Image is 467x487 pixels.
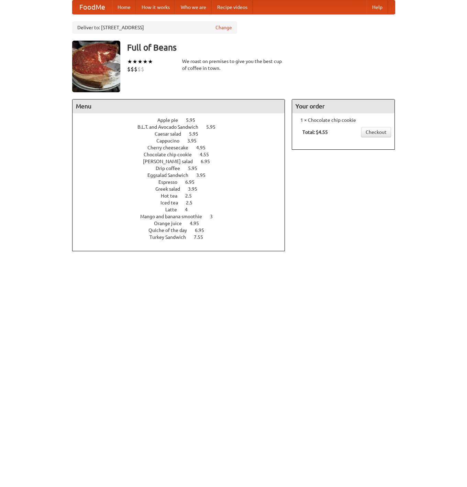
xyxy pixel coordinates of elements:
[137,124,205,130] span: B.L.T. and Avocado Sandwich
[134,65,137,73] li: $
[132,58,137,65] li: ★
[210,214,220,219] span: 3
[196,145,212,150] span: 4.95
[149,234,193,240] span: Turkey Sandwich
[161,193,204,199] a: Hot tea 2.5
[190,221,206,226] span: 4.95
[144,152,222,157] a: Chocolate chip cookie 4.55
[188,186,204,192] span: 3.95
[112,0,136,14] a: Home
[156,166,210,171] a: Drip coffee 5.95
[137,58,143,65] li: ★
[160,200,205,205] a: Iced tea 2.5
[156,166,187,171] span: Drip coffee
[155,131,188,137] span: Caesar salad
[154,221,212,226] a: Orange juice 4.95
[136,0,175,14] a: How it works
[156,138,186,144] span: Cappucino
[188,166,204,171] span: 5.95
[137,124,228,130] a: B.L.T. and Avocado Sandwich 5.95
[200,152,216,157] span: 4.55
[155,131,211,137] a: Caesar salad 5.95
[157,117,185,123] span: Apple pie
[215,24,232,31] a: Change
[140,214,209,219] span: Mango and banana smoothie
[72,21,237,34] div: Deliver to: [STREET_ADDRESS]
[292,99,394,113] h4: Your order
[189,131,205,137] span: 5.95
[131,65,134,73] li: $
[148,227,217,233] a: Quiche of the day 6.95
[196,172,212,178] span: 3.95
[127,41,395,54] h3: Full of Beans
[73,99,285,113] h4: Menu
[158,179,184,185] span: Espresso
[185,179,201,185] span: 6.95
[175,0,212,14] a: Who we are
[194,234,210,240] span: 7.55
[186,200,199,205] span: 2.5
[147,172,218,178] a: Eggsalad Sandwich 3.95
[302,129,328,135] b: Total: $4.55
[143,159,223,164] a: [PERSON_NAME] salad 6.95
[137,65,141,73] li: $
[155,186,187,192] span: Greek salad
[201,159,217,164] span: 6.95
[155,186,210,192] a: Greek salad 3.95
[160,200,185,205] span: Iced tea
[73,0,112,14] a: FoodMe
[72,41,120,92] img: angular.jpg
[140,214,225,219] a: Mango and banana smoothie 3
[144,152,199,157] span: Chocolate chip cookie
[154,221,189,226] span: Orange juice
[149,234,216,240] a: Turkey Sandwich 7.55
[143,58,148,65] li: ★
[361,127,391,137] a: Checkout
[367,0,388,14] a: Help
[147,145,218,150] a: Cherry cheesecake 4.95
[296,117,391,124] li: 1 × Chocolate chip cookie
[148,58,153,65] li: ★
[195,227,211,233] span: 6.95
[185,207,194,212] span: 4
[185,193,199,199] span: 2.5
[158,179,207,185] a: Espresso 6.95
[147,172,195,178] span: Eggsalad Sandwich
[165,207,200,212] a: Latte 4
[165,207,184,212] span: Latte
[206,124,222,130] span: 5.95
[141,65,144,73] li: $
[148,227,194,233] span: Quiche of the day
[127,65,131,73] li: $
[187,138,203,144] span: 3.95
[156,138,209,144] a: Cappucino 3.95
[182,58,285,72] div: We roast on premises to give you the best cup of coffee in town.
[161,193,184,199] span: Hot tea
[147,145,195,150] span: Cherry cheesecake
[212,0,253,14] a: Recipe videos
[143,159,200,164] span: [PERSON_NAME] salad
[157,117,208,123] a: Apple pie 5.95
[127,58,132,65] li: ★
[186,117,202,123] span: 5.95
